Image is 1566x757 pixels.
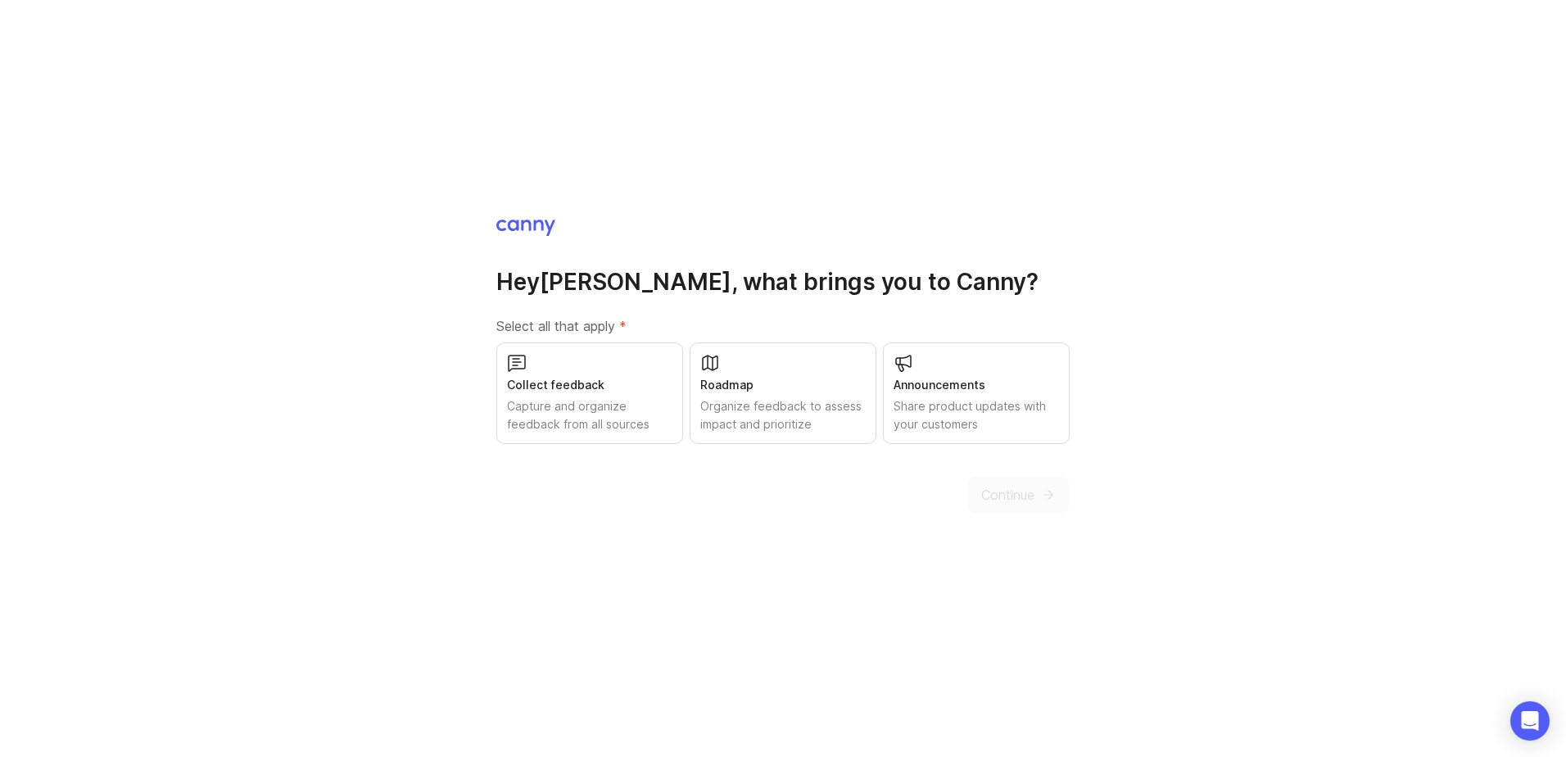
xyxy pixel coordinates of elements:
[496,342,683,444] button: Collect feedbackCapture and organize feedback from all sources
[690,342,876,444] button: RoadmapOrganize feedback to assess impact and prioritize
[507,397,672,433] div: Capture and organize feedback from all sources
[496,220,555,236] img: Canny Home
[496,267,1070,297] h1: Hey [PERSON_NAME] , what brings you to Canny?
[700,376,866,394] div: Roadmap
[894,397,1059,433] div: Share product updates with your customers
[496,316,1070,336] label: Select all that apply
[883,342,1070,444] button: AnnouncementsShare product updates with your customers
[1510,701,1550,741] div: Open Intercom Messenger
[700,397,866,433] div: Organize feedback to assess impact and prioritize
[894,376,1059,394] div: Announcements
[507,376,672,394] div: Collect feedback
